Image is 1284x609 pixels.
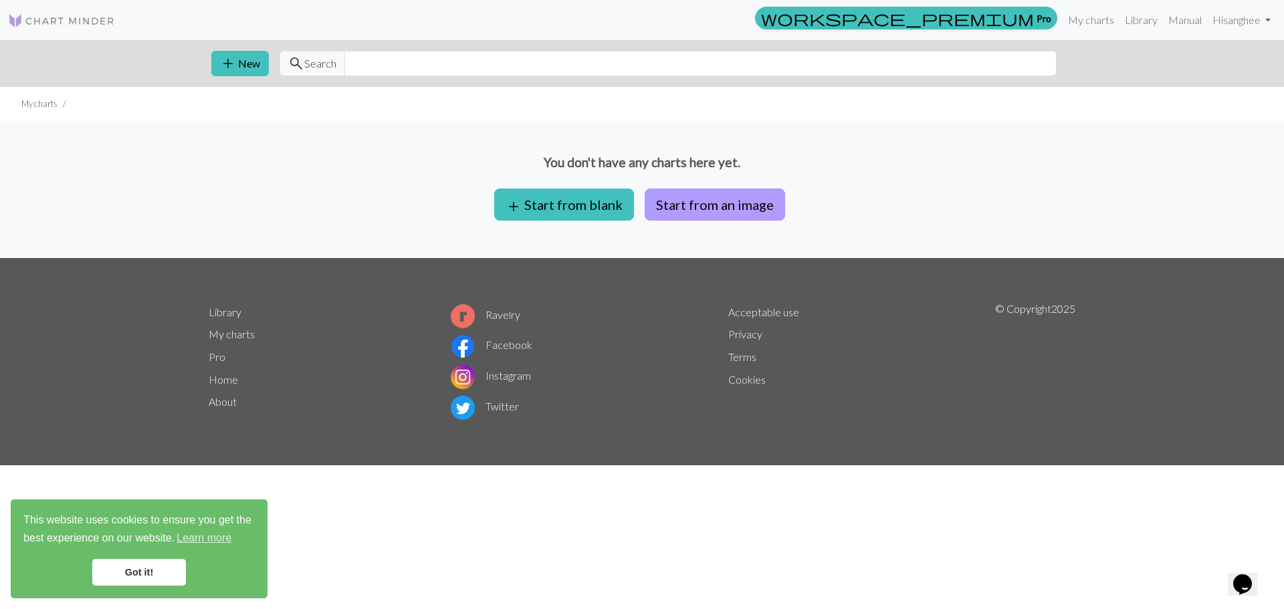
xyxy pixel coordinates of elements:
p: © Copyright 2025 [995,301,1075,422]
a: Acceptable use [728,306,799,318]
img: Instagram logo [451,365,475,389]
span: workspace_premium [761,9,1034,27]
img: Facebook logo [451,334,475,358]
button: Start from blank [494,189,634,221]
li: My charts [21,98,58,110]
a: Pro [755,7,1057,29]
div: cookieconsent [11,499,267,598]
a: Cookies [728,373,766,386]
a: About [209,395,237,408]
a: Pro [209,350,225,363]
span: This website uses cookies to ensure you get the best experience on our website. [23,512,255,548]
button: New [211,51,269,76]
iframe: chat widget [1228,556,1271,596]
span: Search [304,55,336,72]
span: search [288,54,304,73]
a: learn more about cookies [175,528,233,548]
a: Library [1119,7,1163,33]
a: Library [209,306,241,318]
a: Manual [1163,7,1207,33]
a: Facebook [451,338,532,351]
a: Hisanghee [1207,7,1276,33]
img: Logo [8,13,115,29]
a: Terms [728,350,756,363]
a: Ravelry [451,308,520,321]
a: Start from an image [639,197,790,209]
img: Ravelry logo [451,304,475,328]
a: Privacy [728,328,762,340]
a: dismiss cookie message [92,559,186,586]
span: add [220,54,236,73]
a: Instagram [451,369,531,382]
a: My charts [209,328,255,340]
img: Twitter logo [451,396,475,420]
a: My charts [1063,7,1119,33]
a: Twitter [451,400,519,412]
button: Start from an image [645,189,785,221]
span: add [506,197,522,216]
a: Home [209,373,238,386]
